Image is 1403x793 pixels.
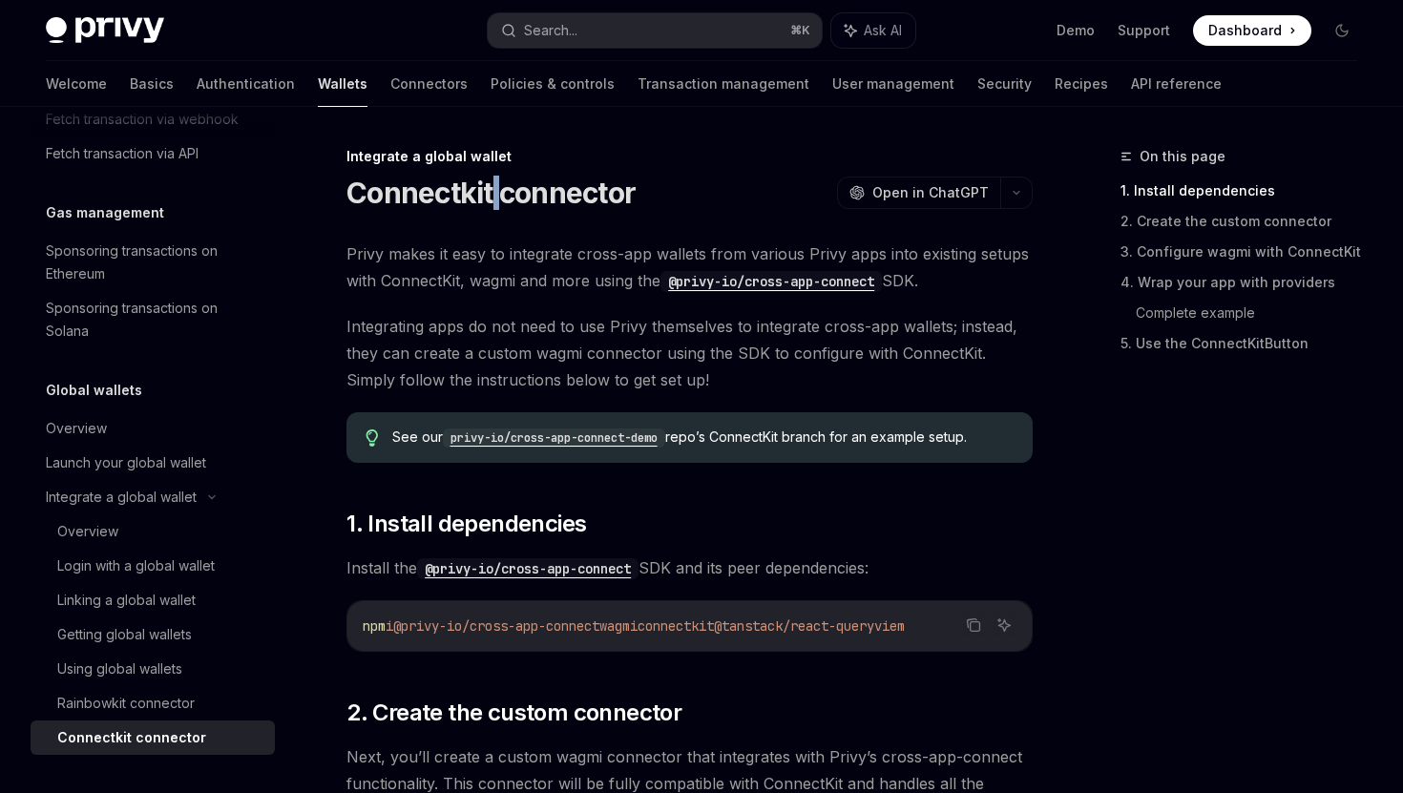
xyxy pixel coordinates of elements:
[31,234,275,291] a: Sponsoring transactions on Ethereum
[31,652,275,686] a: Using global wallets
[790,23,810,38] span: ⌘ K
[443,428,665,445] a: privy-io/cross-app-connect-demo
[872,183,989,202] span: Open in ChatGPT
[363,617,386,635] span: npm
[46,17,164,44] img: dark logo
[57,726,206,749] div: Connectkit connector
[638,61,809,107] a: Transaction management
[390,61,468,107] a: Connectors
[57,692,195,715] div: Rainbowkit connector
[31,720,275,755] a: Connectkit connector
[1327,15,1357,46] button: Toggle dark mode
[1120,176,1372,206] a: 1. Install dependencies
[318,61,367,107] a: Wallets
[660,271,882,292] code: @privy-io/cross-app-connect
[1057,21,1095,40] a: Demo
[197,61,295,107] a: Authentication
[386,617,393,635] span: i
[346,698,681,728] span: 2. Create the custom connector
[1118,21,1170,40] a: Support
[491,61,615,107] a: Policies & controls
[1131,61,1222,107] a: API reference
[31,514,275,549] a: Overview
[714,617,874,635] span: @tanstack/react-query
[392,428,1014,448] span: See our repo’s ConnectKit branch for an example setup.
[961,613,986,637] button: Copy the contents from the code block
[31,686,275,720] a: Rainbowkit connector
[393,617,599,635] span: @privy-io/cross-app-connect
[57,657,182,680] div: Using global wallets
[1120,267,1372,298] a: 4. Wrap your app with providers
[346,313,1033,393] span: Integrating apps do not need to use Privy themselves to integrate cross-app wallets; instead, the...
[660,271,882,290] a: @privy-io/cross-app-connect
[831,13,915,48] button: Ask AI
[1136,298,1372,328] a: Complete example
[57,623,192,646] div: Getting global wallets
[837,177,1000,209] button: Open in ChatGPT
[346,554,1033,581] span: Install the SDK and its peer dependencies:
[57,554,215,577] div: Login with a global wallet
[46,240,263,285] div: Sponsoring transactions on Ethereum
[638,617,714,635] span: connectkit
[46,486,197,509] div: Integrate a global wallet
[31,583,275,617] a: Linking a global wallet
[46,417,107,440] div: Overview
[599,617,638,635] span: wagmi
[46,379,142,402] h5: Global wallets
[46,201,164,224] h5: Gas management
[864,21,902,40] span: Ask AI
[46,142,199,165] div: Fetch transaction via API
[46,61,107,107] a: Welcome
[1120,206,1372,237] a: 2. Create the custom connector
[1140,145,1225,168] span: On this page
[46,451,206,474] div: Launch your global wallet
[57,589,196,612] div: Linking a global wallet
[346,176,636,210] h1: Connectkit connector
[366,429,379,447] svg: Tip
[346,509,586,539] span: 1. Install dependencies
[31,617,275,652] a: Getting global wallets
[977,61,1032,107] a: Security
[443,428,665,448] code: privy-io/cross-app-connect-demo
[1193,15,1311,46] a: Dashboard
[57,520,118,543] div: Overview
[31,136,275,171] a: Fetch transaction via API
[46,297,263,343] div: Sponsoring transactions on Solana
[31,549,275,583] a: Login with a global wallet
[1208,21,1282,40] span: Dashboard
[130,61,174,107] a: Basics
[417,558,639,579] code: @privy-io/cross-app-connect
[524,19,577,42] div: Search...
[874,617,905,635] span: viem
[346,240,1033,294] span: Privy makes it easy to integrate cross-app wallets from various Privy apps into existing setups w...
[1120,328,1372,359] a: 5. Use the ConnectKitButton
[31,411,275,446] a: Overview
[992,613,1016,637] button: Ask AI
[1120,237,1372,267] a: 3. Configure wagmi with ConnectKit
[31,446,275,480] a: Launch your global wallet
[1055,61,1108,107] a: Recipes
[346,147,1033,166] div: Integrate a global wallet
[832,61,954,107] a: User management
[488,13,821,48] button: Search...⌘K
[31,291,275,348] a: Sponsoring transactions on Solana
[417,558,639,577] a: @privy-io/cross-app-connect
